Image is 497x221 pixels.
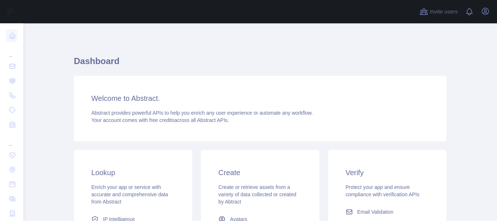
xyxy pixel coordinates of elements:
a: Email Validation [343,205,432,218]
span: Protect your app and ensure compliance with verification APIs [346,184,420,197]
h3: Lookup [91,167,175,178]
h3: Create [218,167,302,178]
div: ... [6,44,17,58]
h3: Verify [346,167,429,178]
button: Invite users [418,6,459,17]
span: Enrich your app or service with accurate and comprehensive data from Abstract [91,184,168,205]
span: Your account comes with across all Abstract APIs. [91,117,229,123]
span: Abstract provides powerful APIs to help you enrich any user experience or automate any workflow. [91,110,313,116]
h1: Dashboard [74,55,446,73]
h3: Welcome to Abstract. [91,93,429,103]
span: Invite users [430,8,458,16]
span: Email Validation [357,208,393,216]
span: Create or retrieve assets from a variety of data collected or created by Abtract [218,184,296,205]
span: free credits [149,117,174,123]
div: ... [6,133,17,147]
